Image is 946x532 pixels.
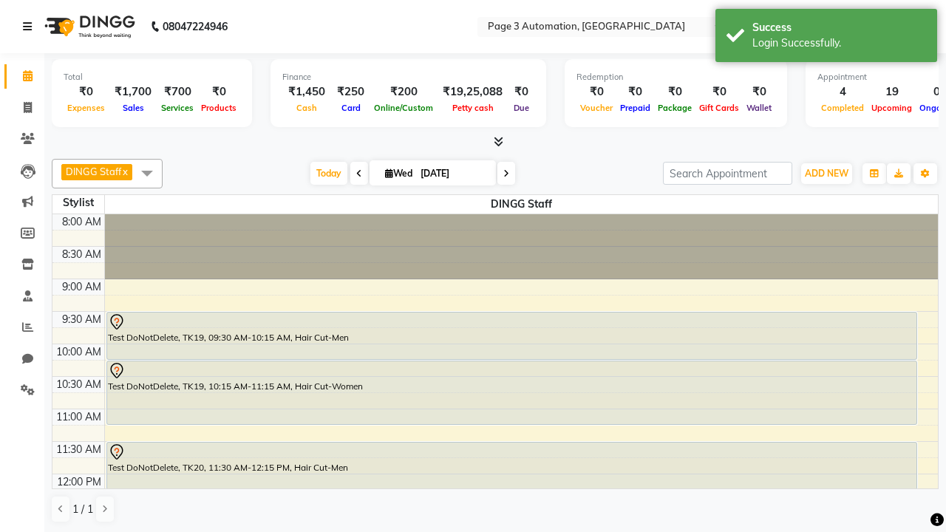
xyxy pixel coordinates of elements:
span: Card [338,103,364,113]
span: Due [510,103,533,113]
div: ₹1,700 [109,83,157,100]
div: Stylist [52,195,104,211]
input: 2025-10-01 [416,163,490,185]
span: Wed [381,168,416,179]
span: 1 / 1 [72,502,93,517]
span: Completed [817,103,868,113]
div: ₹0 [743,83,775,100]
b: 08047224946 [163,6,228,47]
span: DINGG Staff [105,195,939,214]
div: ₹250 [331,83,370,100]
span: Services [157,103,197,113]
div: 11:30 AM [53,442,104,457]
div: Redemption [576,71,775,83]
input: Search Appointment [663,162,792,185]
div: 9:00 AM [59,279,104,295]
div: Test DoNotDelete, TK19, 09:30 AM-10:15 AM, Hair Cut-Men [107,313,916,359]
span: Online/Custom [370,103,437,113]
div: ₹19,25,088 [437,83,508,100]
div: 19 [868,83,916,100]
a: x [121,166,128,177]
span: Gift Cards [695,103,743,113]
div: ₹200 [370,83,437,100]
span: Petty cash [449,103,497,113]
span: Cash [293,103,321,113]
span: Today [310,162,347,185]
div: 11:00 AM [53,409,104,425]
span: Package [654,103,695,113]
div: ₹0 [508,83,534,100]
div: ₹0 [576,83,616,100]
div: 10:30 AM [53,377,104,392]
div: Finance [282,71,534,83]
span: ADD NEW [805,168,848,179]
span: Wallet [743,103,775,113]
span: Sales [119,103,148,113]
span: Prepaid [616,103,654,113]
span: Voucher [576,103,616,113]
div: ₹0 [616,83,654,100]
div: Success [752,20,926,35]
div: ₹0 [64,83,109,100]
span: DINGG Staff [66,166,121,177]
div: 12:00 PM [54,474,104,490]
div: 8:30 AM [59,247,104,262]
div: Total [64,71,240,83]
span: Upcoming [868,103,916,113]
div: 4 [817,83,868,100]
div: ₹1,450 [282,83,331,100]
img: logo [38,6,139,47]
div: 9:30 AM [59,312,104,327]
div: ₹0 [654,83,695,100]
div: Test DoNotDelete, TK19, 10:15 AM-11:15 AM, Hair Cut-Women [107,361,916,424]
div: Test DoNotDelete, TK20, 11:30 AM-12:15 PM, Hair Cut-Men [107,443,916,489]
div: 10:00 AM [53,344,104,360]
button: ADD NEW [801,163,852,184]
span: Expenses [64,103,109,113]
div: ₹700 [157,83,197,100]
span: Products [197,103,240,113]
div: ₹0 [695,83,743,100]
div: 8:00 AM [59,214,104,230]
div: Login Successfully. [752,35,926,51]
div: ₹0 [197,83,240,100]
